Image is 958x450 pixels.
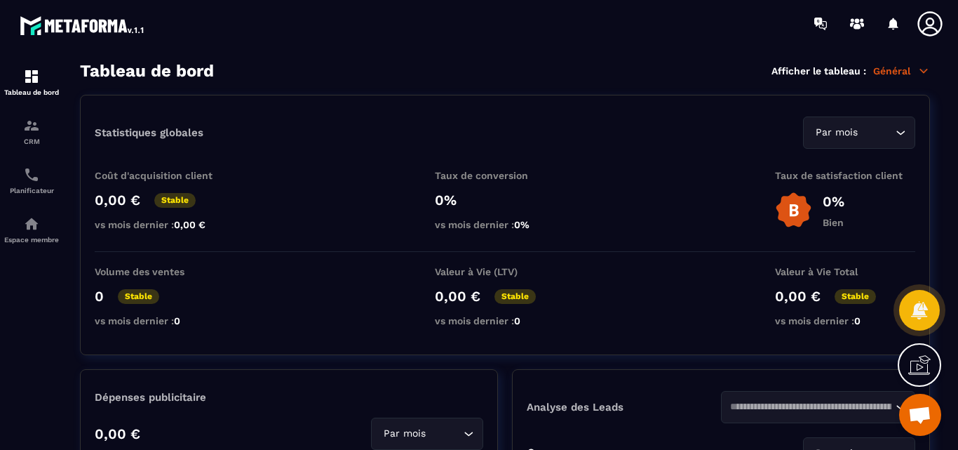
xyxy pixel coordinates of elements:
p: Tableau de bord [4,88,60,96]
img: logo [20,13,146,38]
p: Planificateur [4,187,60,194]
p: 0% [823,193,844,210]
p: Coût d'acquisition client [95,170,235,181]
span: 0% [514,219,529,230]
p: 0% [435,192,575,209]
h3: Tableau de bord [80,61,214,81]
input: Search for option [429,426,460,442]
a: Ouvrir le chat [899,394,941,436]
span: 0 [854,315,861,326]
a: automationsautomationsEspace membre [4,205,60,254]
p: vs mois dernier : [435,315,575,326]
a: formationformationTableau de bord [4,58,60,107]
p: 0,00 € [775,288,821,305]
p: Stable [118,289,159,304]
span: Par mois [812,125,861,140]
p: Stable [494,289,536,304]
img: automations [23,216,40,232]
p: vs mois dernier : [95,219,235,230]
div: Search for option [721,391,915,423]
p: Stable [154,193,196,208]
p: Général [873,65,930,77]
input: Search for option [861,125,892,140]
p: Analyse des Leads [527,401,721,413]
p: 0,00 € [435,288,480,305]
p: Espace membre [4,236,60,244]
p: Valeur à Vie Total [775,266,915,277]
p: Taux de satisfaction client [775,170,915,181]
p: vs mois dernier : [435,219,575,230]
span: 0,00 € [174,219,205,230]
input: Search for option [730,399,892,415]
p: 0 [95,288,104,305]
img: formation [23,68,40,85]
p: Volume des ventes [95,266,235,277]
div: Search for option [803,117,915,149]
p: Bien [823,217,844,228]
p: vs mois dernier : [775,315,915,326]
a: formationformationCRM [4,107,60,156]
p: Dépenses publicitaire [95,391,483,404]
p: Stable [835,289,876,304]
p: Valeur à Vie (LTV) [435,266,575,277]
span: 0 [514,315,520,326]
p: vs mois dernier : [95,315,235,326]
div: Search for option [371,418,483,450]
img: b-badge-o.b3b20ee6.svg [775,192,812,229]
span: 0 [174,315,180,326]
p: Afficher le tableau : [771,65,866,77]
span: Par mois [380,426,429,442]
img: scheduler [23,166,40,183]
p: CRM [4,138,60,145]
p: Taux de conversion [435,170,575,181]
p: 0,00 € [95,425,140,442]
p: 0,00 € [95,192,140,209]
p: Statistiques globales [95,126,203,139]
img: formation [23,117,40,134]
a: schedulerschedulerPlanificateur [4,156,60,205]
